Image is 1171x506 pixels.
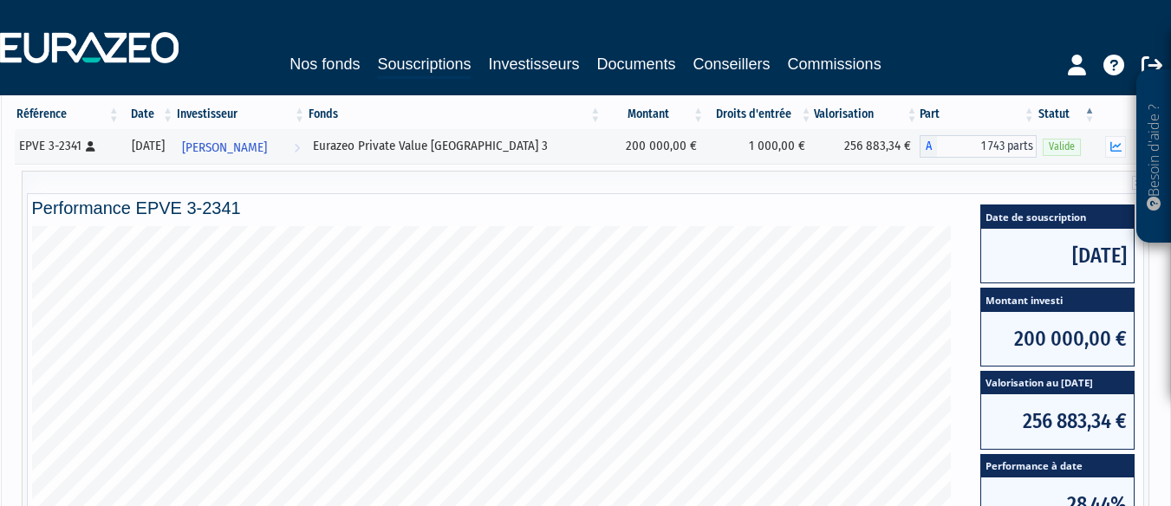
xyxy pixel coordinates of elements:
[182,132,267,164] span: [PERSON_NAME]
[602,129,706,164] td: 200 000,00 €
[602,100,706,129] th: Montant: activer pour trier la colonne par ordre croissant
[706,129,814,164] td: 1 000,00 €
[127,137,169,155] div: [DATE]
[294,132,300,164] i: Voir l'investisseur
[920,135,937,158] span: A
[307,100,602,129] th: Fonds: activer pour trier la colonne par ordre croissant
[981,205,1134,229] span: Date de souscription
[693,52,771,76] a: Conseillers
[1037,100,1097,129] th: Statut : activer pour trier la colonne par ordre d&eacute;croissant
[814,129,920,164] td: 256 883,34 €
[1043,139,1081,155] span: Valide
[1144,79,1164,235] p: Besoin d'aide ?
[175,129,307,164] a: [PERSON_NAME]
[814,100,920,129] th: Valorisation: activer pour trier la colonne par ordre croissant
[313,137,596,155] div: Eurazeo Private Value [GEOGRAPHIC_DATA] 3
[981,289,1134,312] span: Montant investi
[597,52,676,76] a: Documents
[706,100,814,129] th: Droits d'entrée: activer pour trier la colonne par ordre croissant
[377,52,471,79] a: Souscriptions
[981,394,1134,448] span: 256 883,34 €
[981,372,1134,395] span: Valorisation au [DATE]
[981,455,1134,478] span: Performance à date
[788,52,882,76] a: Commissions
[121,100,175,129] th: Date: activer pour trier la colonne par ordre croissant
[86,141,95,152] i: [Français] Personne physique
[920,135,1037,158] div: A - Eurazeo Private Value Europe 3
[175,100,307,129] th: Investisseur: activer pour trier la colonne par ordre croissant
[937,135,1037,158] span: 1 743 parts
[289,52,360,76] a: Nos fonds
[981,229,1134,282] span: [DATE]
[488,52,579,76] a: Investisseurs
[15,100,121,129] th: Référence : activer pour trier la colonne par ordre croissant
[981,312,1134,366] span: 200 000,00 €
[19,137,115,155] div: EPVE 3-2341
[32,198,1140,217] h4: Performance EPVE 3-2341
[920,100,1037,129] th: Part: activer pour trier la colonne par ordre croissant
